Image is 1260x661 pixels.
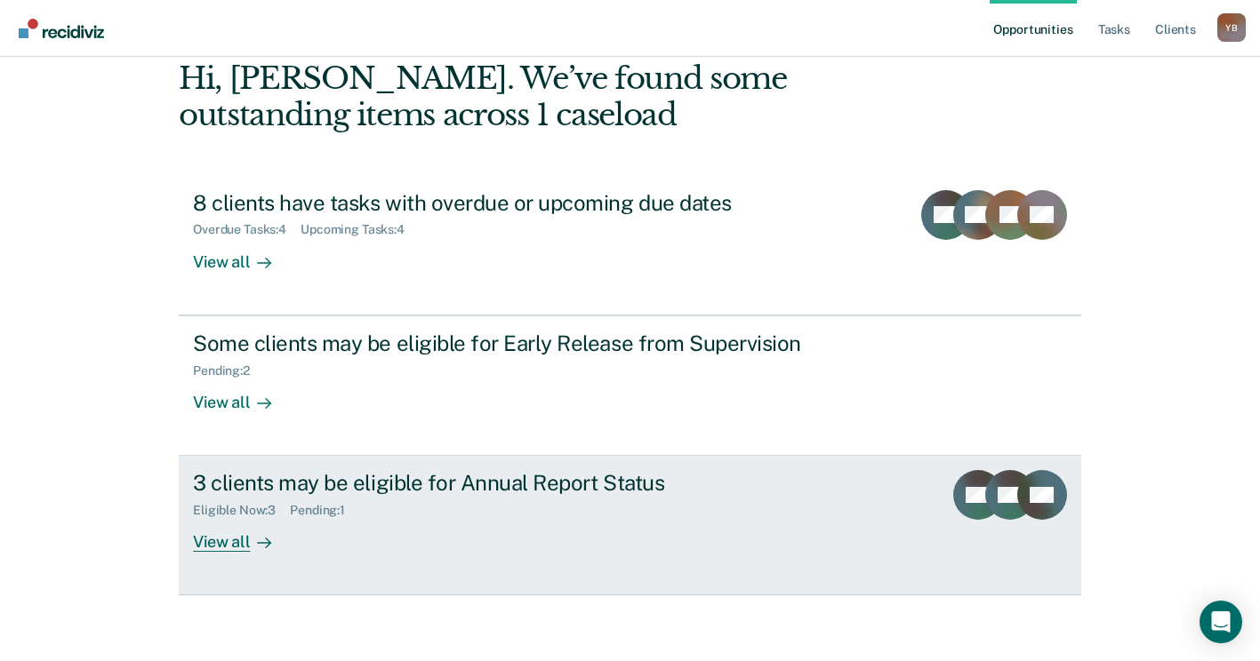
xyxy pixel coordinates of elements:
[1217,13,1246,42] div: Y B
[193,237,293,272] div: View all
[179,456,1081,595] a: 3 clients may be eligible for Annual Report StatusEligible Now:3Pending:1View all
[179,315,1081,456] a: Some clients may be eligible for Early Release from SupervisionPending:2View all
[301,222,419,237] div: Upcoming Tasks : 4
[193,222,301,237] div: Overdue Tasks : 4
[19,19,104,38] img: Recidiviz
[193,518,293,553] div: View all
[193,503,290,518] div: Eligible Now : 3
[1200,601,1242,643] div: Open Intercom Messenger
[193,378,293,412] div: View all
[193,330,817,356] div: Some clients may be eligible for Early Release from Supervision
[1217,13,1246,42] button: Profile dropdown button
[193,190,817,216] div: 8 clients have tasks with overdue or upcoming due dates
[193,363,264,378] div: Pending : 2
[179,176,1081,315] a: 8 clients have tasks with overdue or upcoming due datesOverdue Tasks:4Upcoming Tasks:4View all
[193,470,817,496] div: 3 clients may be eligible for Annual Report Status
[179,60,901,133] div: Hi, [PERSON_NAME]. We’ve found some outstanding items across 1 caseload
[290,503,359,518] div: Pending : 1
